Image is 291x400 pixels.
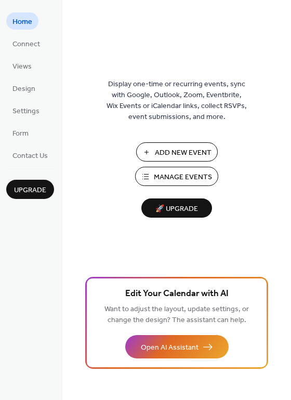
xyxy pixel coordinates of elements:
[6,124,35,141] a: Form
[12,39,40,50] span: Connect
[14,185,46,196] span: Upgrade
[125,335,229,358] button: Open AI Assistant
[12,17,32,28] span: Home
[6,35,46,52] a: Connect
[6,102,46,119] a: Settings
[141,342,199,353] span: Open AI Assistant
[6,146,54,164] a: Contact Us
[107,79,247,123] span: Display one-time or recurring events, sync with Google, Outlook, Zoom, Eventbrite, Wix Events or ...
[12,106,39,117] span: Settings
[154,172,212,183] span: Manage Events
[104,302,249,327] span: Want to adjust the layout, update settings, or change the design? The assistant can help.
[125,287,229,301] span: Edit Your Calendar with AI
[141,198,212,218] button: 🚀 Upgrade
[12,151,48,162] span: Contact Us
[136,142,218,162] button: Add New Event
[6,12,38,30] a: Home
[12,61,32,72] span: Views
[12,128,29,139] span: Form
[135,167,218,186] button: Manage Events
[6,79,42,97] a: Design
[6,57,38,74] a: Views
[155,148,211,158] span: Add New Event
[6,180,54,199] button: Upgrade
[12,84,35,95] span: Design
[148,202,206,216] span: 🚀 Upgrade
